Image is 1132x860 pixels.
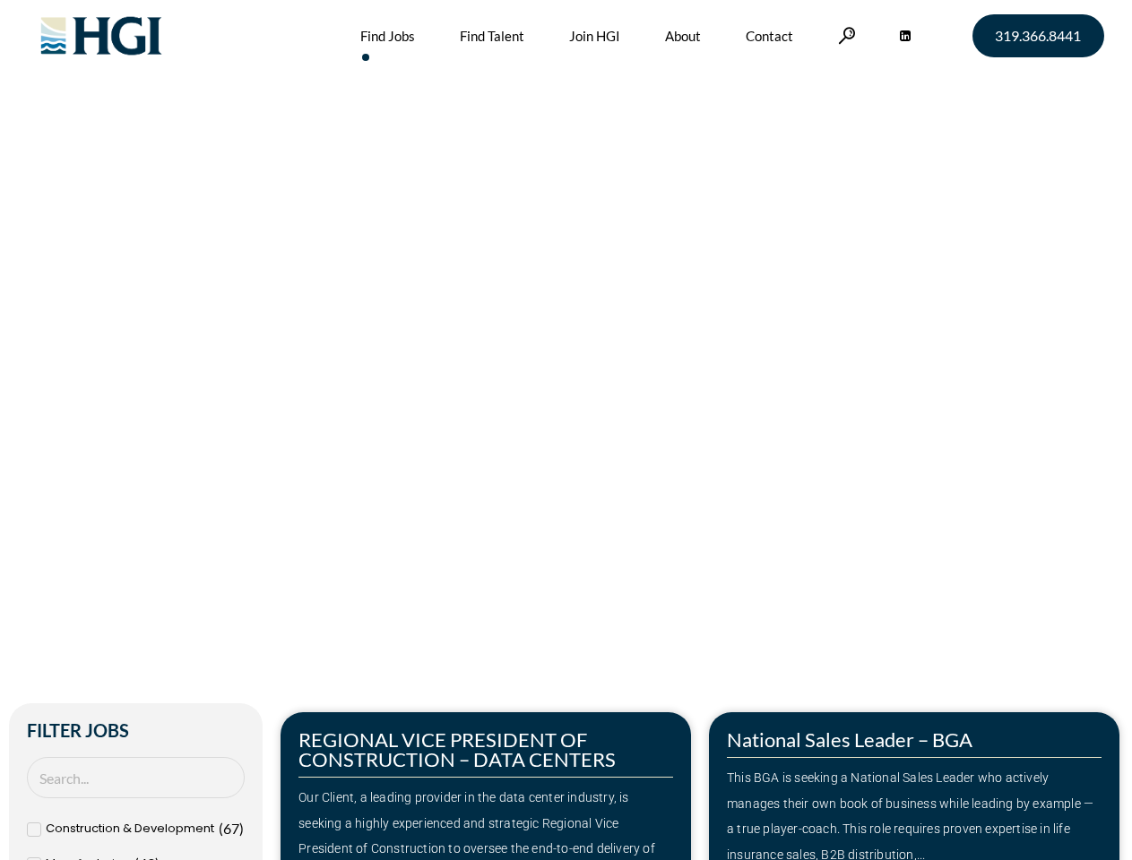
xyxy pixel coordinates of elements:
span: Jobs [108,361,137,379]
a: National Sales Leader – BGA [727,727,972,752]
span: ( [219,820,223,837]
span: 67 [223,820,239,837]
a: Home [65,361,102,379]
h2: Filter Jobs [27,721,245,739]
a: Search [838,27,856,44]
span: Construction & Development [46,816,214,842]
a: 319.366.8441 [972,14,1104,57]
input: Search Job [27,757,245,799]
span: Make Your [65,275,324,340]
span: 319.366.8441 [995,29,1081,43]
span: » [65,361,137,379]
a: REGIONAL VICE PRESIDENT OF CONSTRUCTION – DATA CENTERS [298,727,616,771]
span: ) [239,820,244,837]
span: Next Move [334,278,598,337]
